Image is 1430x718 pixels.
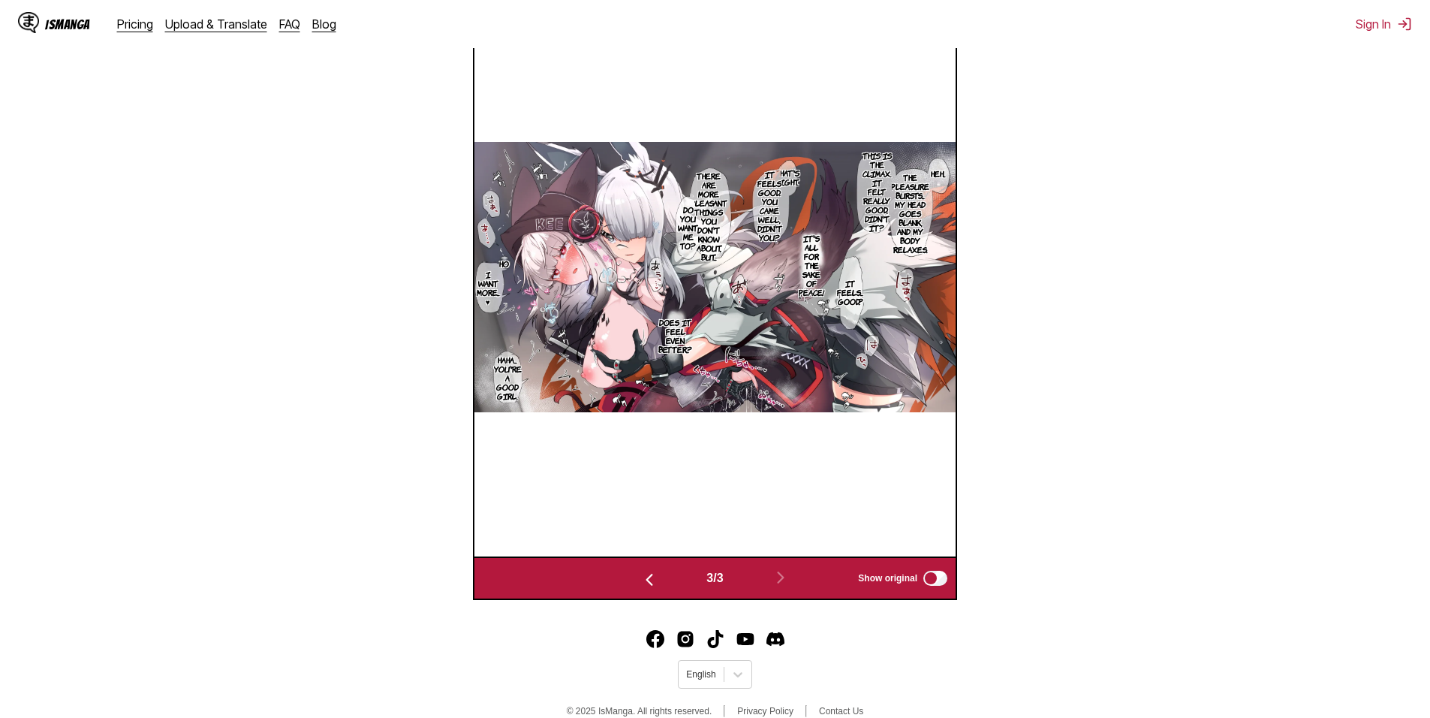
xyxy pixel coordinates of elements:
a: Contact Us [819,706,863,716]
p: There are more pleasant things you don't know about, but... [688,168,730,264]
a: Blog [312,17,336,32]
a: Facebook [646,630,664,648]
img: Next page [772,569,790,587]
img: IsManga Logo [18,12,39,33]
p: Ho [496,256,512,271]
a: TikTok [706,630,724,648]
p: It feels... good.? [834,276,866,309]
span: © 2025 IsManga. All rights reserved. [567,706,712,716]
input: Select language [686,669,688,680]
img: IsManga TikTok [706,630,724,648]
img: IsManga Instagram [676,630,694,648]
a: Discord [766,630,784,648]
span: 3 / 3 [706,572,723,585]
a: Upload & Translate [165,17,267,32]
p: The pleasure bursts... My head goes blank, and my body relaxes. [888,170,932,257]
img: Previous page [640,571,658,589]
a: FAQ [279,17,300,32]
img: Sign out [1397,17,1412,32]
p: That's right. [772,165,802,189]
p: Do you want me to? [675,202,701,253]
p: I want more... ♥ [474,267,503,309]
input: Show original [923,571,947,586]
p: It feels good. You came well, didn't you? [754,167,785,245]
p: Does it feel even better...? [655,315,695,357]
img: Manga Panel [474,142,956,413]
a: Youtube [736,630,754,648]
a: Pricing [117,17,153,32]
p: It's all for the sake of peace! [796,231,827,300]
img: IsManga YouTube [736,630,754,648]
a: Privacy Policy [737,706,793,716]
a: IsManga LogoIsManga [18,12,117,36]
div: IsManga [45,17,90,32]
a: Instagram [676,630,694,648]
button: Sign In [1356,17,1412,32]
img: IsManga Facebook [646,630,664,648]
p: This is the climax. It felt really good, didn't it? [860,148,895,235]
p: Haha... You're a good girl. [491,352,525,403]
p: Heh... [928,166,949,181]
span: Show original [858,573,917,584]
img: IsManga Discord [766,630,784,648]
